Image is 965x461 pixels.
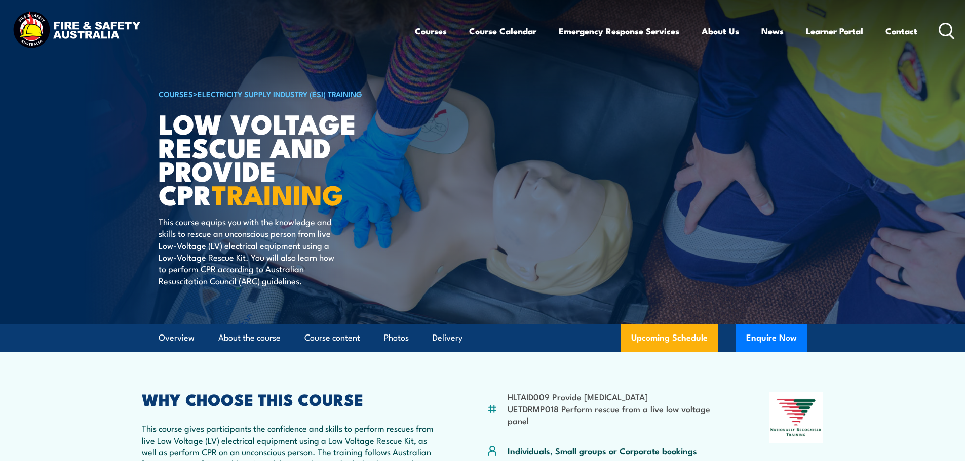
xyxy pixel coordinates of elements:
[508,391,720,402] li: HLTAID009 Provide [MEDICAL_DATA]
[415,18,447,45] a: Courses
[159,324,195,351] a: Overview
[508,403,720,427] li: UETDRMP018 Perform rescue from a live low voltage panel
[761,18,784,45] a: News
[736,324,807,352] button: Enquire Now
[142,392,438,406] h2: WHY CHOOSE THIS COURSE
[469,18,536,45] a: Course Calendar
[159,88,193,99] a: COURSES
[304,324,360,351] a: Course content
[559,18,679,45] a: Emergency Response Services
[885,18,917,45] a: Contact
[218,324,281,351] a: About the course
[806,18,863,45] a: Learner Portal
[159,111,409,206] h1: Low Voltage Rescue and Provide CPR
[621,324,718,352] a: Upcoming Schedule
[384,324,409,351] a: Photos
[159,216,343,286] p: This course equips you with the knowledge and skills to rescue an unconscious person from live Lo...
[159,88,409,100] h6: >
[769,392,824,443] img: Nationally Recognised Training logo.
[702,18,739,45] a: About Us
[212,173,343,215] strong: TRAINING
[433,324,462,351] a: Delivery
[508,445,697,456] p: Individuals, Small groups or Corporate bookings
[198,88,362,99] a: Electricity Supply Industry (ESI) Training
